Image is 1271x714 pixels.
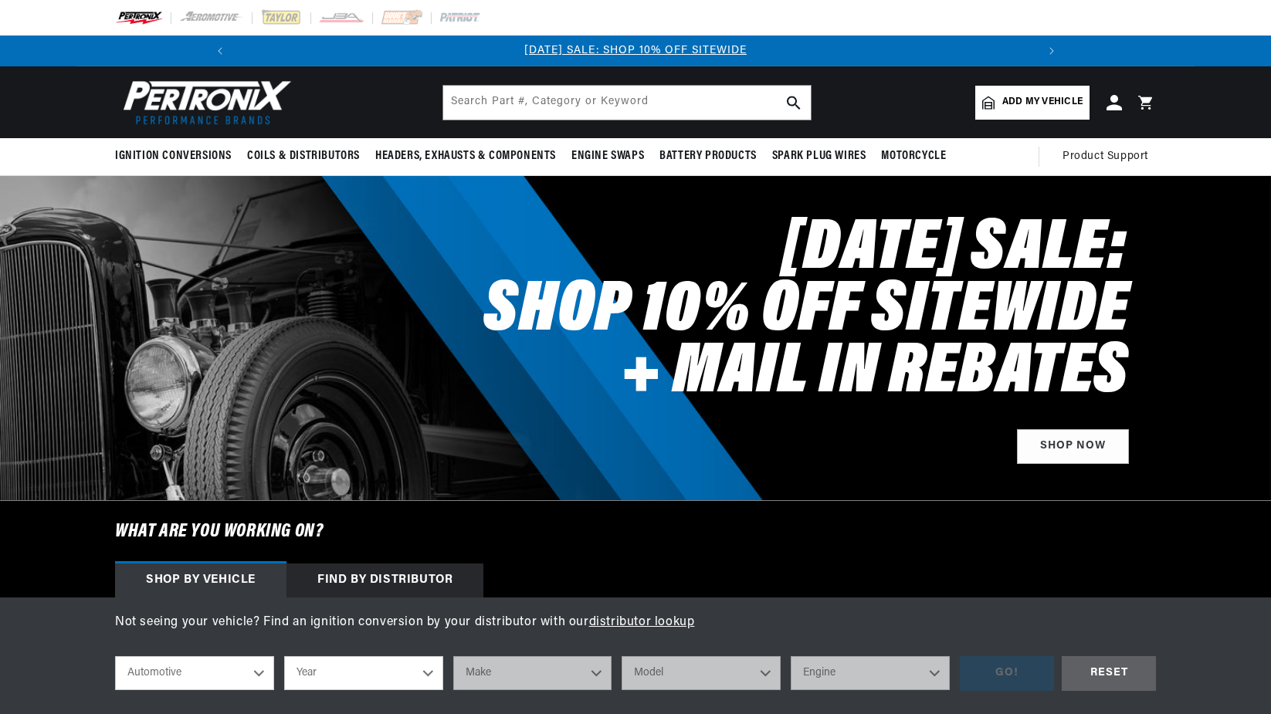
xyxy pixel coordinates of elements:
summary: Product Support [1063,138,1156,175]
span: Spark Plug Wires [772,148,866,164]
p: Not seeing your vehicle? Find an ignition conversion by your distributor with our [115,613,1156,633]
span: Add my vehicle [1002,95,1083,110]
summary: Engine Swaps [564,138,652,174]
span: Coils & Distributors [247,148,360,164]
summary: Battery Products [652,138,764,174]
select: Year [284,656,443,690]
a: Shop Now [1017,429,1129,464]
summary: Headers, Exhausts & Components [368,138,564,174]
img: Pertronix [115,76,293,129]
button: search button [777,86,811,120]
select: Make [453,656,612,690]
span: Engine Swaps [571,148,644,164]
select: Model [622,656,781,690]
button: Translation missing: en.sections.announcements.next_announcement [1036,36,1067,66]
span: Battery Products [659,148,757,164]
div: Find by Distributor [286,563,483,597]
span: Headers, Exhausts & Components [375,148,556,164]
span: Motorcycle [881,148,946,164]
summary: Ignition Conversions [115,138,239,174]
div: 1 of 3 [236,42,1036,59]
div: Announcement [236,42,1036,59]
a: Add my vehicle [975,86,1090,120]
h6: What are you working on? [76,501,1195,563]
div: Shop by vehicle [115,563,286,597]
select: Ride Type [115,656,274,690]
a: distributor lookup [589,616,695,628]
span: Ignition Conversions [115,148,232,164]
h2: [DATE] SALE: SHOP 10% OFF SITEWIDE + MAIL IN REBATES [469,219,1129,404]
button: Translation missing: en.sections.announcements.previous_announcement [205,36,236,66]
summary: Motorcycle [873,138,954,174]
a: [DATE] SALE: SHOP 10% OFF SITEWIDE [524,45,747,56]
span: Product Support [1063,148,1148,165]
summary: Spark Plug Wires [764,138,874,174]
slideshow-component: Translation missing: en.sections.announcements.announcement_bar [76,36,1195,66]
select: Engine [791,656,950,690]
summary: Coils & Distributors [239,138,368,174]
input: Search Part #, Category or Keyword [443,86,811,120]
div: RESET [1062,656,1156,691]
